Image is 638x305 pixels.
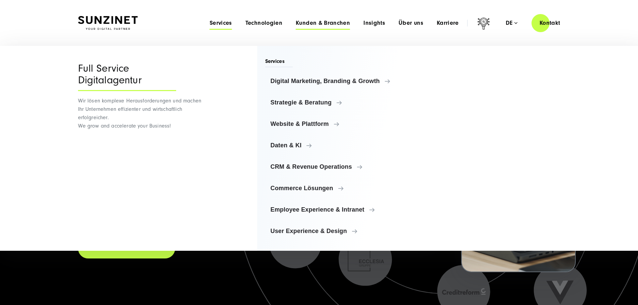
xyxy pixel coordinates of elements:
[271,99,404,106] span: Strategie & Beratung
[265,58,293,67] span: Services
[78,16,138,30] img: SUNZINET Full Service Digital Agentur
[265,137,409,153] a: Daten & KI
[265,180,409,196] a: Commerce Lösungen
[265,94,409,110] a: Strategie & Beratung
[271,163,404,170] span: CRM & Revenue Operations
[265,202,409,218] a: Employee Experience & Intranet
[271,142,404,149] span: Daten & KI
[265,159,409,175] a: CRM & Revenue Operations
[271,121,404,127] span: Website & Plattform
[437,20,459,26] a: Karriere
[78,63,176,91] div: Full Service Digitalagentur
[245,20,282,26] a: Technologien
[210,20,232,26] a: Services
[271,228,404,234] span: User Experience & Design
[531,13,568,32] a: Kontakt
[296,20,350,26] a: Kunden & Branchen
[506,20,517,26] div: de
[399,20,423,26] a: Über uns
[271,185,404,192] span: Commerce Lösungen
[265,73,409,89] a: Digital Marketing, Branding & Growth
[271,78,404,84] span: Digital Marketing, Branding & Growth
[265,223,409,239] a: User Experience & Design
[271,206,404,213] span: Employee Experience & Intranet
[363,20,385,26] a: Insights
[78,98,202,129] span: Wir lösen komplexe Herausforderungen und machen Ihr Unternehmen effizienter und wirtschaftlich er...
[265,116,409,132] a: Website & Plattform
